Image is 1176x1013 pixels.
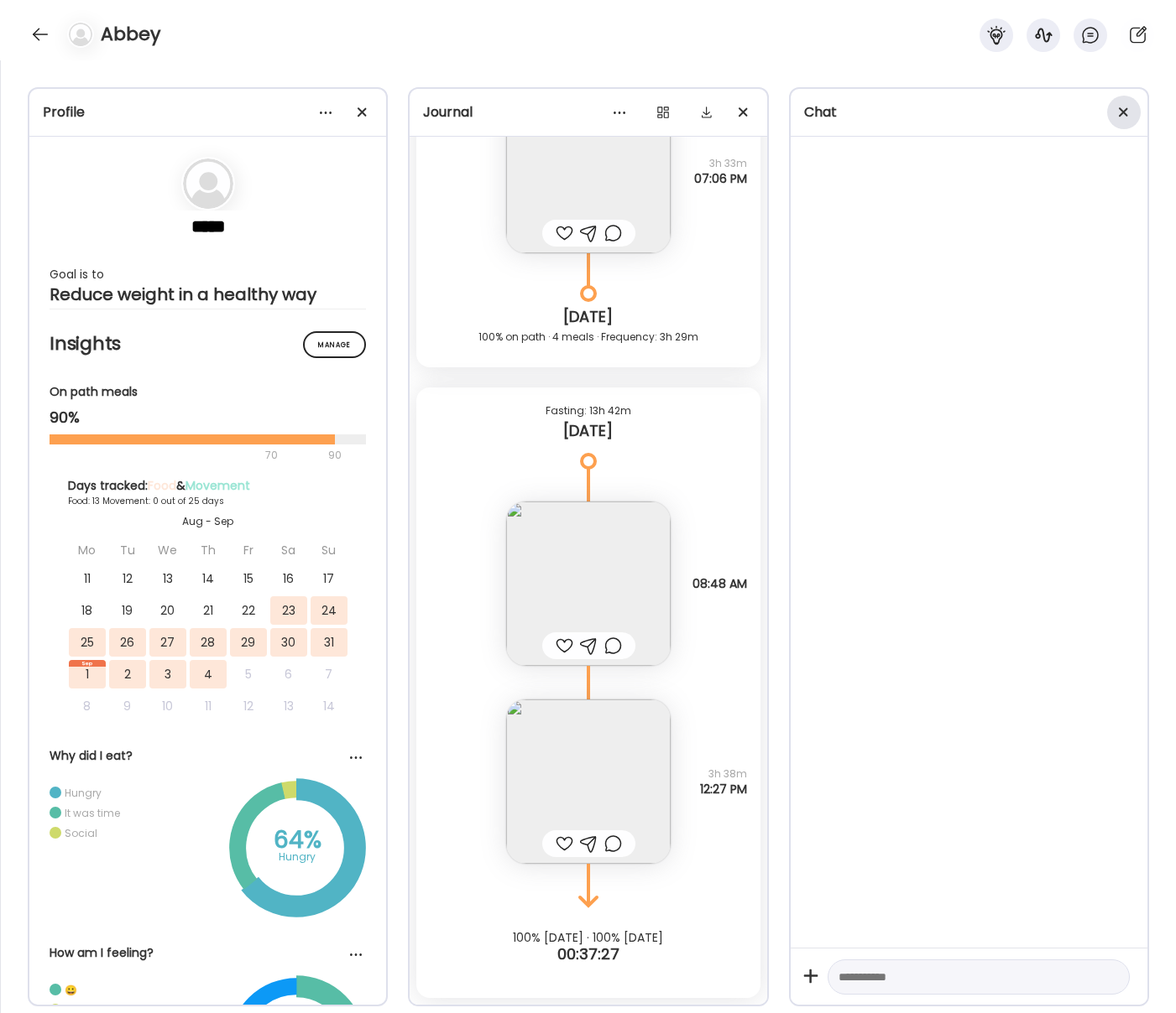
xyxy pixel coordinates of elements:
[506,501,671,666] img: images%2FAxnmMRGP8qZAaql6XJos2q1xv5T2%2FwUylGp9124HlL3Zyamd8%2FfgZrrXNe5zGZMTvLGYTz_240
[109,564,146,593] div: 12
[69,596,106,625] div: 18
[69,564,106,593] div: 11
[190,660,227,688] div: 4
[68,477,348,495] div: Days tracked: &
[311,628,348,657] div: 31
[410,931,766,944] div: 100% [DATE] · 100% [DATE]
[69,628,106,657] div: 25
[69,23,92,46] img: bg-avatar-default.svg
[694,171,747,186] span: 07:06 PM
[50,264,366,284] div: Goal is to
[693,576,747,591] span: 08:48 AM
[50,408,366,428] div: 90%
[50,383,366,401] div: On path meals
[230,660,267,688] div: 5
[311,660,348,688] div: 7
[230,536,267,564] div: Fr
[700,766,747,782] span: 3h 38m
[270,628,307,657] div: 30
[804,102,1134,122] div: Chat
[230,564,267,593] div: 15
[149,596,186,625] div: 20
[109,596,146,625] div: 19
[183,158,233,209] img: bg-avatar-default.svg
[700,782,747,797] span: 12:27 PM
[506,699,671,864] img: images%2FAxnmMRGP8qZAaql6XJos2q1xv5T2%2FdM1L4BCWVZQWPv1chni9%2FePbqcg9Vfclt2ToLiPVu_240
[109,536,146,564] div: Tu
[255,847,339,867] div: Hungry
[69,660,106,688] div: 1
[190,692,227,720] div: 11
[50,944,366,962] div: How am I feeling?
[270,536,307,564] div: Sa
[270,564,307,593] div: 16
[311,536,348,564] div: Su
[43,102,373,122] div: Profile
[694,156,747,171] span: 3h 33m
[50,331,366,356] h2: Insights
[149,536,186,564] div: We
[311,596,348,625] div: 24
[430,327,746,347] div: 100% on path · 4 meals · Frequency: 3h 29m
[69,692,106,720] div: 8
[101,21,160,48] h4: Abbey
[230,628,267,657] div: 29
[270,596,307,625] div: 23
[65,786,102,800] div: Hungry
[68,514,348,529] div: Aug - Sep
[311,692,348,720] div: 14
[230,596,267,625] div: 22
[149,628,186,657] div: 27
[68,495,348,507] div: Food: 13 Movement: 0 out of 25 days
[109,628,146,657] div: 26
[311,564,348,593] div: 17
[65,826,97,840] div: Social
[109,660,146,688] div: 2
[109,692,146,720] div: 9
[430,421,746,441] div: [DATE]
[230,692,267,720] div: 12
[149,660,186,688] div: 3
[190,596,227,625] div: 21
[148,477,176,494] span: Food
[270,692,307,720] div: 13
[190,536,227,564] div: Th
[65,983,77,997] div: 😀
[410,944,766,964] div: 00:37:27
[69,660,106,667] div: Sep
[190,564,227,593] div: 14
[50,747,366,765] div: Why did I eat?
[423,102,753,122] div: Journal
[506,89,671,253] img: images%2FAxnmMRGP8qZAaql6XJos2q1xv5T2%2F1LolmSW2udKmxxYMUUNy%2FTVuoqrSK4ZGL8N8WsnMP_240
[50,445,323,465] div: 70
[65,806,120,820] div: It was time
[69,536,106,564] div: Mo
[149,564,186,593] div: 13
[270,660,307,688] div: 6
[303,331,366,358] div: Manage
[186,477,250,494] span: Movement
[149,692,186,720] div: 10
[190,628,227,657] div: 28
[50,284,366,304] div: Reduce weight in a healthy way
[430,401,746,421] div: Fasting: 13h 42m
[327,445,343,465] div: 90
[255,830,339,850] div: 64%
[430,307,746,327] div: [DATE]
